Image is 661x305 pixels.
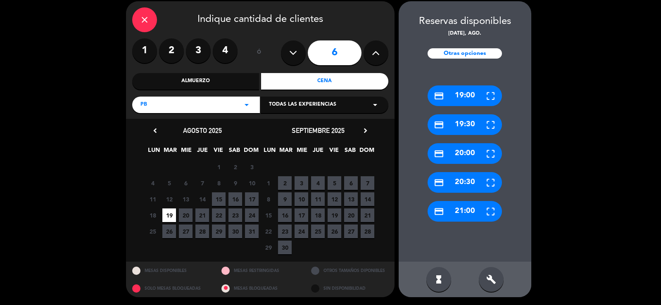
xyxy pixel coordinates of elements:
[195,225,209,238] span: 28
[361,176,374,190] span: 7
[486,274,496,284] i: build
[311,145,325,159] span: JUE
[151,126,159,135] i: chevron_left
[76,51,100,58] span: cashback
[195,145,209,159] span: JUE
[213,38,238,63] label: 4
[328,208,341,222] span: 19
[140,15,150,25] i: close
[399,14,531,30] div: Reservas disponibles
[195,176,209,190] span: 7
[186,38,211,63] label: 3
[140,101,147,109] span: PB
[228,160,242,174] span: 2
[278,192,292,206] span: 9
[179,192,193,206] span: 13
[212,225,226,238] span: 29
[278,208,292,222] span: 16
[132,73,259,90] div: Almuerzo
[434,120,444,130] i: credit_card
[399,30,531,38] div: [DATE], ago.
[228,192,242,206] span: 16
[228,176,242,190] span: 9
[179,225,193,238] span: 27
[261,73,388,90] div: Cena
[269,101,336,109] span: Todas las experiencias
[179,176,193,190] span: 6
[7,59,81,66] span: Bono de bienvenida de 15€!
[3,66,36,73] span: Iniciar sesión
[24,112,75,118] span: Regístrate con Email
[428,48,502,59] div: Otras opciones
[262,225,275,238] span: 22
[279,145,292,159] span: MAR
[295,192,308,206] span: 10
[146,192,159,206] span: 11
[328,192,341,206] span: 12
[305,262,395,279] div: OTROS TAMAÑOS DIPONIBLES
[195,208,209,222] span: 21
[163,145,177,159] span: MAR
[428,201,502,222] div: 21:00
[428,114,502,135] div: 19:30
[311,176,325,190] span: 4
[245,192,259,206] span: 17
[159,38,184,63] label: 2
[228,145,241,159] span: SAB
[344,225,358,238] span: 27
[262,192,275,206] span: 8
[212,176,226,190] span: 8
[245,176,259,190] span: 10
[311,225,325,238] span: 25
[3,121,24,128] img: Apple
[361,126,370,135] i: chevron_right
[3,112,24,118] img: Email
[3,74,44,80] span: Regístrate ahora
[428,172,502,193] div: 20:30
[359,145,373,159] span: DOM
[3,103,34,109] img: Facebook
[212,145,225,159] span: VIE
[434,91,444,101] i: credit_card
[34,103,96,109] span: Regístrate con Facebook
[75,76,146,83] span: bono de bienvenida de 15€
[126,262,216,279] div: MESAS DISPONIBLES
[212,208,226,222] span: 22
[242,100,252,110] i: arrow_drop_down
[361,225,374,238] span: 28
[147,145,161,159] span: LUN
[179,208,193,222] span: 20
[327,145,341,159] span: VIE
[244,145,257,159] span: DOM
[361,192,374,206] span: 14
[132,38,157,63] label: 1
[146,208,159,222] span: 18
[245,225,259,238] span: 31
[292,126,345,135] span: septiembre 2025
[434,149,444,159] i: credit_card
[212,160,226,174] span: 1
[146,176,159,190] span: 4
[328,176,341,190] span: 5
[24,121,75,127] span: Regístrate con Apple
[295,208,308,222] span: 17
[434,206,444,217] i: credit_card
[3,80,44,87] span: Regístrate ahora
[328,225,341,238] span: 26
[162,208,176,222] span: 19
[344,192,358,206] span: 13
[215,279,305,297] div: MESAS BLOQUEADAS
[295,145,309,159] span: MIE
[344,208,358,222] span: 20
[212,192,226,206] span: 15
[245,160,259,174] span: 3
[295,225,308,238] span: 24
[262,176,275,190] span: 1
[215,262,305,279] div: MESAS RESTRINGIDAS
[428,85,502,106] div: 19:00
[295,176,308,190] span: 3
[245,208,259,222] span: 24
[246,38,273,67] div: ó
[361,208,374,222] span: 21
[278,241,292,254] span: 30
